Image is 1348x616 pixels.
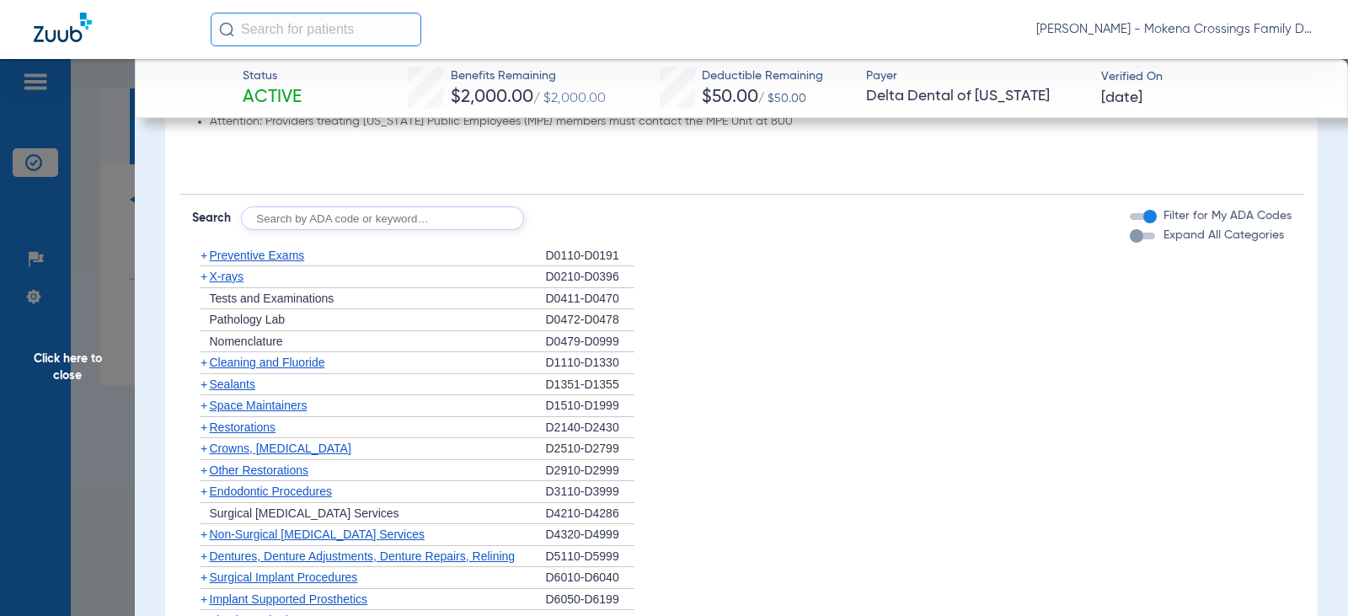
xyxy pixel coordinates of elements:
[243,86,302,110] span: Active
[533,92,606,105] span: / $2,000.00
[210,249,305,262] span: Preventive Exams
[546,288,634,310] div: D0411-D0470
[201,549,207,563] span: +
[201,270,207,283] span: +
[546,374,634,396] div: D1351-D1355
[1101,88,1142,109] span: [DATE]
[219,22,234,37] img: Search Icon
[201,528,207,541] span: +
[210,570,358,584] span: Surgical Implant Procedures
[546,589,634,611] div: D6050-D6199
[243,67,302,85] span: Status
[702,67,823,85] span: Deductible Remaining
[546,460,634,482] div: D2910-D2999
[210,463,309,477] span: Other Restorations
[201,463,207,477] span: +
[201,420,207,434] span: +
[546,503,634,525] div: D4210-D4286
[210,356,325,369] span: Cleaning and Fluoride
[201,378,207,391] span: +
[758,93,806,104] span: / $50.00
[201,399,207,412] span: +
[210,506,399,520] span: Surgical [MEDICAL_DATA] Services
[210,335,283,348] span: Nomenclature
[210,292,334,305] span: Tests and Examinations
[546,417,634,439] div: D2140-D2430
[546,546,634,568] div: D5110-D5999
[210,528,425,541] span: Non-Surgical [MEDICAL_DATA] Services
[546,481,634,503] div: D3110-D3999
[211,13,421,46] input: Search for patients
[546,567,634,589] div: D6010-D6040
[1101,68,1321,86] span: Verified On
[210,115,1292,130] li: Attention: Providers treating [US_STATE] Public Employees (MPE) members must contact the MPE Unit...
[546,524,634,546] div: D4320-D4999
[210,378,255,391] span: Sealants
[210,270,243,283] span: X-rays
[241,206,524,230] input: Search by ADA code or keyword…
[1160,207,1292,225] label: Filter for My ADA Codes
[201,249,207,262] span: +
[210,399,308,412] span: Space Maintainers
[451,67,606,85] span: Benefits Remaining
[866,86,1086,107] span: Delta Dental of [US_STATE]
[210,420,276,434] span: Restorations
[201,442,207,455] span: +
[34,13,92,42] img: Zuub Logo
[546,352,634,374] div: D1110-D1330
[546,245,634,267] div: D0110-D0191
[210,313,286,326] span: Pathology Lab
[201,570,207,584] span: +
[1163,229,1284,241] span: Expand All Categories
[201,485,207,498] span: +
[546,331,634,353] div: D0479-D0999
[451,88,533,106] span: $2,000.00
[210,442,351,455] span: Crowns, [MEDICAL_DATA]
[192,210,231,227] span: Search
[1036,21,1314,38] span: [PERSON_NAME] - Mokena Crossings Family Dental
[546,395,634,417] div: D1510-D1999
[546,266,634,288] div: D0210-D0396
[546,438,634,460] div: D2510-D2799
[702,88,758,106] span: $50.00
[866,67,1086,85] span: Payer
[210,549,516,563] span: Dentures, Denture Adjustments, Denture Repairs, Relining
[201,592,207,606] span: +
[210,592,368,606] span: Implant Supported Prosthetics
[210,485,333,498] span: Endodontic Procedures
[201,356,207,369] span: +
[546,309,634,331] div: D0472-D0478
